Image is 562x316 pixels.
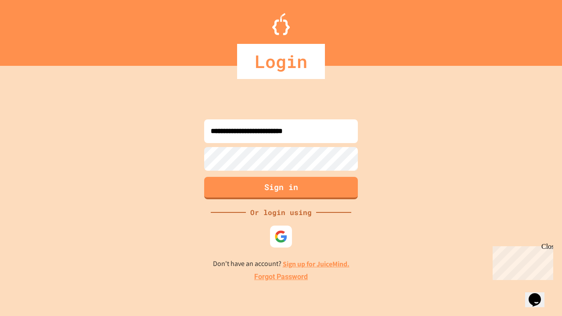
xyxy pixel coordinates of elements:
[274,230,288,243] img: google-icon.svg
[237,44,325,79] div: Login
[525,281,553,307] iframe: chat widget
[272,13,290,35] img: Logo.svg
[489,243,553,280] iframe: chat widget
[246,207,316,218] div: Or login using
[254,272,308,282] a: Forgot Password
[204,177,358,199] button: Sign in
[213,259,349,269] p: Don't have an account?
[283,259,349,269] a: Sign up for JuiceMind.
[4,4,61,56] div: Chat with us now!Close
